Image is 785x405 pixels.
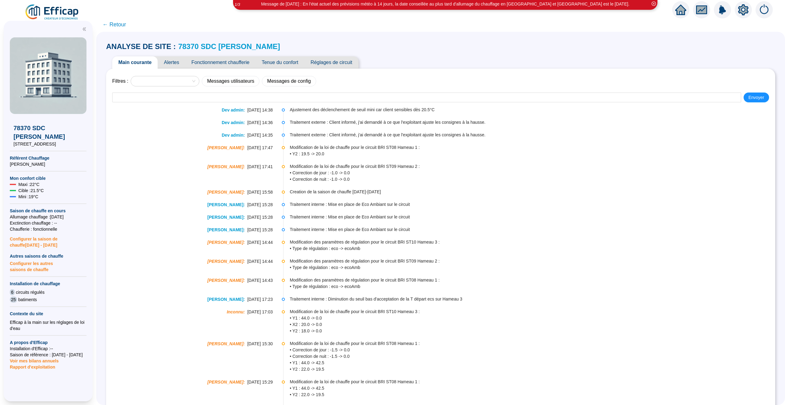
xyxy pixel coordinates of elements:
span: • Type de régulation : eco -> ecoAmb [290,245,775,252]
button: Messages de config [262,76,316,86]
span: [PERSON_NAME] : [207,202,245,208]
span: • Y1 : 44.0 -> 42.5 [290,385,775,392]
i: 1 / 3 [235,2,240,7]
span: [DATE] 15:28 [247,214,273,221]
span: [PERSON_NAME] : [207,164,245,170]
span: [PERSON_NAME] : [207,145,245,151]
span: • X2 : 20.0 -> 0.0 [290,321,775,328]
span: [DATE] 14:38 [247,107,273,113]
span: [PERSON_NAME] : [207,214,245,221]
span: Saison de référence : [DATE] - [DATE] [10,352,86,358]
span: Filtres : [112,78,128,85]
span: [DATE] 17:03 [247,309,273,315]
span: [PERSON_NAME] : [207,239,245,246]
span: Traitement externe : Client informé, j'ai demandé à ce que l'exploitant ajuste les consignes à la... [290,132,775,138]
span: [DATE] 14:36 [247,119,273,126]
span: Réglages de circuit [304,56,358,69]
span: • Correction de nuit : -1.5 -> 0.0 [290,353,775,360]
span: • Type de régulation : eco -> ecoAmb [290,283,775,290]
span: Dev admin : [222,119,245,126]
span: [PERSON_NAME] : [207,277,245,284]
span: 25 [10,297,17,303]
span: Inconnu : [227,309,245,315]
span: Modification des paramètres de régulation pour le circuit BRI ST08 Hameau 1 : [290,277,775,283]
span: Mon confort cible [10,175,86,181]
span: Mini : 19 °C [18,194,38,200]
span: Modification de la loi de chauffe pour le circuit BRI ST08 Hameau 1 : [290,144,775,151]
span: Allumage chauffage : [DATE] [10,214,86,220]
span: 78370 SDC [PERSON_NAME] [13,124,83,141]
span: Cible : 21.5 °C [18,187,44,194]
span: Configurer les autres saisons de chauffe [10,259,86,273]
span: Tenue du confort [255,56,304,69]
span: Traitement interne : Mise en place de Eco Ambiant sur le circuit [290,226,775,233]
span: [STREET_ADDRESS] [13,141,83,147]
span: Modification de la loi de chauffe pour le circuit BRI ST08 Hameau 1 : [290,379,775,385]
span: Envoyer [749,94,764,101]
div: Efficap à la main sur les réglages de loi d'eau [10,319,86,331]
span: [DATE] 15:29 [247,379,273,385]
span: [PERSON_NAME] : [207,258,245,265]
span: Contexte du site [10,311,86,317]
span: batiments [18,297,37,303]
span: Modification des paramètres de régulation pour le circuit BRI ST09 Hameau 2 : [290,258,775,264]
span: Installation d'Efficap : -- [10,346,86,352]
span: Alertes [158,56,185,69]
span: [DATE] 15:28 [247,202,273,208]
span: [DATE] 14:44 [247,239,273,246]
span: fund [696,4,707,15]
span: Dev admin : [222,132,245,138]
span: ANALYSE DE SITE : [106,42,176,51]
span: • Type de régulation : eco -> ecoAmb [290,264,775,271]
span: Référent Chauffage [10,155,86,161]
button: Envoyer [744,93,769,102]
span: • Y1 : 44.0 -> 0.0 [290,315,775,321]
span: [PERSON_NAME] : [207,227,245,233]
span: double-left [82,27,86,31]
span: [DATE] 17:47 [247,145,273,151]
span: Chaufferie : fonctionnelle [10,226,86,232]
span: ← Retour [102,20,126,29]
span: • Y2 : 19.5 -> 20.0 [290,151,775,157]
span: Modification de la loi de chauffe pour le circuit BRI ST09 Hameau 2 : [290,163,775,170]
span: A propos d'Efficap [10,339,86,346]
span: Traitement interne : Mise en place de Eco Ambiant sur le circuit [290,201,775,208]
span: • Correction de nuit : -1.0 -> 0.0 [290,176,775,183]
span: [DATE] 14:44 [247,258,273,265]
span: setting [738,4,749,15]
span: [PERSON_NAME] [10,161,86,167]
span: • Correction de jour : -1.0 -> 0.0 [290,170,775,176]
span: • Y2 : 22.0 -> 19.5 [290,366,775,373]
span: [PERSON_NAME] : [207,379,245,385]
span: [DATE] 17:23 [247,296,273,303]
span: Fonctionnement chaufferie [185,56,255,69]
span: Modification de la loi de chauffe pour le circuit BRI ST08 Hameau 1 : [290,340,775,347]
span: Traitement externe : Client informé, j'ai demandé à ce que l'exploitant ajuste les consignes à la... [290,119,775,126]
button: Messages utilisateurs [202,76,259,86]
span: close-circle [652,2,656,6]
span: Maxi : 22 °C [18,181,40,187]
span: [DATE] 15:28 [247,227,273,233]
span: circuits régulés [16,289,44,295]
span: • Y2 : 18.0 -> 0.0 [290,328,775,334]
span: [PERSON_NAME] : [207,341,245,347]
img: alerts [756,1,773,18]
div: Message de [DATE] : En l'état actuel des prévisions météo à 14 jours, la date conseillée au plus ... [261,1,629,7]
span: 6 [10,289,15,295]
span: [PERSON_NAME] : [207,189,245,195]
span: Exctinction chauffage : -- [10,220,86,226]
span: home [675,4,686,15]
span: Traitement interne : Mise en place de Eco Ambiant sur le circuit [290,214,775,220]
span: Installation de chauffage [10,281,86,287]
span: Traitement interne : Diminution du seuil bas d'acceptation de la T départ ecs sur Hameau 3 [290,296,775,302]
span: Dev admin : [222,107,245,113]
span: Ajustement des déclenchement de seuil mini car client sensibles dès 20.5°C [290,107,775,113]
span: [DATE] 14:43 [247,277,273,284]
span: Creation de la saison de chauffe [DATE]-[DATE] [290,189,775,195]
span: [DATE] 14:35 [247,132,273,138]
span: Autres saisons de chauffe [10,253,86,259]
img: alerts [714,1,731,18]
span: • Y2 : 22.0 -> 19.5 [290,392,775,398]
span: • Correction de jour : -1.5 -> 0.0 [290,347,775,353]
span: [PERSON_NAME] : [207,296,245,303]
